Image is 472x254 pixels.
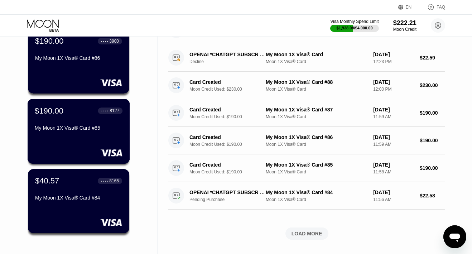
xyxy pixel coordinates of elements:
div: $190.00● ● ● ●3900My Moon 1X Visa® Card #86 [28,29,129,94]
div: [DATE] [373,107,414,112]
div: Moon 1X Visa® Card [266,59,367,64]
div: [DATE] [373,190,414,195]
div: Card Created [189,162,266,168]
div: $22.59 [420,55,445,61]
div: My Moon 1X Visa® Card #84 [266,190,367,195]
div: $190.00 [35,106,63,115]
div: My Moon 1X Visa® Card #87 [266,107,367,112]
div: ● ● ● ● [101,40,108,42]
div: $230.00 [420,82,445,88]
div: My Moon 1X Visa® Card #86 [266,134,367,140]
div: OPENAI *CHATGPT SUBSCR [PHONE_NUMBER] IEDeclineMy Moon 1X Visa® CardMoon 1X Visa® Card[DATE]12:23... [168,44,445,72]
div: $190.00 [35,37,64,46]
div: FAQ [420,4,445,11]
div: $190.00 [420,165,445,171]
div: 3900 [109,39,119,44]
div: Moon 1X Visa® Card [266,197,367,202]
div: Card CreatedMoon Credit Used: $230.00My Moon 1X Visa® Card #88Moon 1X Visa® Card[DATE]12:00 PM$23... [168,72,445,99]
div: 11:58 AM [373,169,414,174]
div: LOAD MORE [292,230,322,237]
div: My Moon 1X Visa® Card #88 [266,79,367,85]
div: My Moon 1X Visa® Card [266,52,367,57]
div: OPENAI *CHATGPT SUBSCR [PHONE_NUMBER] IEPending PurchaseMy Moon 1X Visa® Card #84Moon 1X Visa® Ca... [168,182,445,210]
div: [DATE] [373,79,414,85]
div: Moon Credit [393,27,416,32]
div: EN [406,5,412,10]
div: Card CreatedMoon Credit Used: $190.00My Moon 1X Visa® Card #87Moon 1X Visa® Card[DATE]11:59 AM$19... [168,99,445,127]
div: Card Created [189,107,266,112]
div: Moon Credit Used: $190.00 [189,142,272,147]
div: EN [398,4,420,11]
div: $190.00● ● ● ●8127My Moon 1X Visa® Card #85 [28,99,129,163]
div: LOAD MORE [168,227,445,240]
div: Moon Credit Used: $230.00 [189,87,272,92]
div: Moon 1X Visa® Card [266,169,367,174]
div: Card Created [189,79,266,85]
div: $190.00 [420,138,445,143]
div: My Moon 1X Visa® Card #85 [266,162,367,168]
div: Moon 1X Visa® Card [266,114,367,119]
div: 11:56 AM [373,197,414,202]
div: $40.57 [35,176,59,186]
div: $222.21Moon Credit [393,19,416,32]
div: Card Created [189,134,266,140]
div: OPENAI *CHATGPT SUBSCR [PHONE_NUMBER] IE [189,52,266,57]
div: Decline [189,59,272,64]
div: Visa Monthly Spend Limit [330,19,379,24]
div: 11:59 AM [373,142,414,147]
div: $40.57● ● ● ●8165My Moon 1X Visa® Card #84 [28,169,129,233]
div: Moon 1X Visa® Card [266,87,367,92]
div: Moon Credit Used: $190.00 [189,169,272,174]
div: [DATE] [373,52,414,57]
div: 11:59 AM [373,114,414,119]
div: Moon Credit Used: $190.00 [189,114,272,119]
div: My Moon 1X Visa® Card #84 [35,195,122,201]
div: $222.21 [393,19,416,27]
div: My Moon 1X Visa® Card #86 [35,55,122,61]
div: Card CreatedMoon Credit Used: $190.00My Moon 1X Visa® Card #85Moon 1X Visa® Card[DATE]11:58 AM$19... [168,154,445,182]
div: [DATE] [373,134,414,140]
div: Visa Monthly Spend Limit$1,938.08/$4,000.00 [330,19,379,32]
div: 8165 [109,178,119,183]
div: 12:00 PM [373,87,414,92]
div: $1,938.08 / $4,000.00 [337,26,373,30]
div: [DATE] [373,162,414,168]
div: Moon 1X Visa® Card [266,142,367,147]
div: ● ● ● ● [101,110,109,112]
div: 8127 [110,108,119,113]
div: ● ● ● ● [101,180,108,182]
iframe: Кнопка запуска окна обмена сообщениями [443,225,466,248]
div: FAQ [437,5,445,10]
div: $190.00 [420,110,445,116]
div: 12:23 PM [373,59,414,64]
div: Card CreatedMoon Credit Used: $190.00My Moon 1X Visa® Card #86Moon 1X Visa® Card[DATE]11:59 AM$19... [168,127,445,154]
div: OPENAI *CHATGPT SUBSCR [PHONE_NUMBER] IE [189,190,266,195]
div: $22.58 [420,193,445,198]
div: My Moon 1X Visa® Card #85 [35,125,122,131]
div: Pending Purchase [189,197,272,202]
